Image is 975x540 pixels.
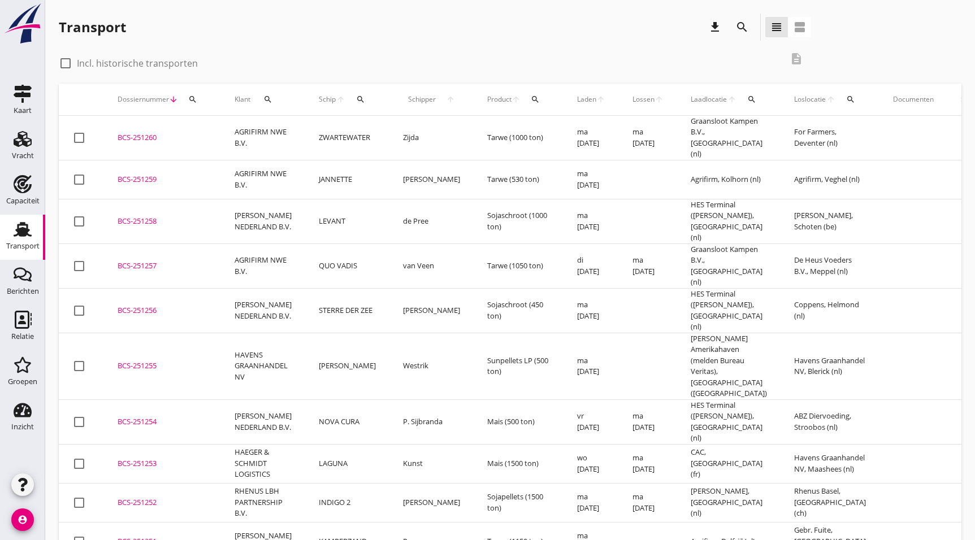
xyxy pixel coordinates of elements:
[677,399,781,444] td: HES Terminal ([PERSON_NAME]), [GEOGRAPHIC_DATA] (nl)
[564,116,619,160] td: ma [DATE]
[781,444,879,483] td: Havens Graanhandel NV, Maashees (nl)
[118,497,207,508] div: BCS-251252
[619,444,677,483] td: ma [DATE]
[619,116,677,160] td: ma [DATE]
[793,20,807,34] i: view_agenda
[781,288,879,333] td: Coppens, Helmond (nl)
[389,444,474,483] td: Kunst
[632,94,655,104] span: Lossen
[781,116,879,160] td: For Farmers, Deventer (nl)
[619,483,677,522] td: ma [DATE]
[118,305,207,316] div: BCS-251256
[677,288,781,333] td: HES Terminal ([PERSON_NAME]), [GEOGRAPHIC_DATA] (nl)
[221,160,305,199] td: AGRIFIRM NWE B.V.
[564,399,619,444] td: vr [DATE]
[305,483,389,522] td: INDIGO 2
[7,288,39,295] div: Berichten
[474,116,564,160] td: Tarwe (1000 ton)
[677,333,781,399] td: [PERSON_NAME] Amerikahaven (melden Bureau Veritas), [GEOGRAPHIC_DATA] ([GEOGRAPHIC_DATA])
[512,95,521,104] i: arrow_upward
[59,18,126,36] div: Transport
[221,444,305,483] td: HAEGER & SCHMIDT LOGISTICS
[677,444,781,483] td: CAC, [GEOGRAPHIC_DATA] (fr)
[564,288,619,333] td: ma [DATE]
[118,260,207,272] div: BCS-251257
[691,94,727,104] span: Laadlocatie
[531,95,540,104] i: search
[677,483,781,522] td: [PERSON_NAME], [GEOGRAPHIC_DATA] (nl)
[221,199,305,243] td: [PERSON_NAME] NEDERLAND B.V.
[389,199,474,243] td: de Pree
[564,333,619,399] td: ma [DATE]
[118,416,207,428] div: BCS-251254
[403,94,441,104] span: Schipper
[781,399,879,444] td: ABZ Diervoeding, Stroobos (nl)
[389,160,474,199] td: [PERSON_NAME]
[2,3,43,45] img: logo-small.a267ee39.svg
[118,360,207,372] div: BCS-251255
[474,444,564,483] td: Mais (1500 ton)
[677,243,781,288] td: Graansloot Kampen B.V., [GEOGRAPHIC_DATA] (nl)
[826,95,836,104] i: arrow_upward
[389,288,474,333] td: [PERSON_NAME]
[389,333,474,399] td: Westrik
[794,94,826,104] span: Loslocatie
[619,243,677,288] td: ma [DATE]
[6,242,40,250] div: Transport
[619,399,677,444] td: ma [DATE]
[77,58,198,69] label: Incl. historische transporten
[305,160,389,199] td: JANNETTE
[727,95,737,104] i: arrow_upward
[781,243,879,288] td: De Heus Voeders B.V., Meppel (nl)
[564,160,619,199] td: ma [DATE]
[188,95,197,104] i: search
[8,378,37,385] div: Groepen
[487,94,512,104] span: Product
[305,199,389,243] td: LEVANT
[6,197,40,204] div: Capaciteit
[305,288,389,333] td: STERRE DER ZEE
[564,243,619,288] td: di [DATE]
[781,160,879,199] td: Agrifirm, Veghel (nl)
[118,132,207,143] div: BCS-251260
[336,95,346,104] i: arrow_upward
[389,116,474,160] td: Zijda
[655,95,664,104] i: arrow_upward
[474,243,564,288] td: Tarwe (1050 ton)
[474,333,564,399] td: Sunpellets LP (500 ton)
[781,333,879,399] td: Havens Graanhandel NV, Blerick (nl)
[474,399,564,444] td: Mais (500 ton)
[846,95,855,104] i: search
[564,444,619,483] td: wo [DATE]
[474,483,564,522] td: Sojapellets (1500 ton)
[118,94,169,104] span: Dossiernummer
[474,199,564,243] td: Sojaschroot (1000 ton)
[319,94,336,104] span: Schip
[305,444,389,483] td: LAGUNA
[474,288,564,333] td: Sojaschroot (450 ton)
[305,333,389,399] td: [PERSON_NAME]
[564,199,619,243] td: ma [DATE]
[770,20,783,34] i: view_headline
[11,508,34,531] i: account_circle
[305,116,389,160] td: ZWARTEWATER
[389,243,474,288] td: van Veen
[441,95,460,104] i: arrow_upward
[677,116,781,160] td: Graansloot Kampen B.V., [GEOGRAPHIC_DATA] (nl)
[305,243,389,288] td: QUO VADIS
[118,174,207,185] div: BCS-251259
[118,458,207,469] div: BCS-251253
[11,333,34,340] div: Relatie
[474,160,564,199] td: Tarwe (530 ton)
[564,483,619,522] td: ma [DATE]
[893,94,934,104] div: Documenten
[221,483,305,522] td: RHENUS LBH PARTNERSHIP B.V.
[221,333,305,399] td: HAVENS GRAANHANDEL NV
[389,483,474,522] td: [PERSON_NAME]
[221,399,305,444] td: [PERSON_NAME] NEDERLAND B.V.
[263,95,272,104] i: search
[221,116,305,160] td: AGRIFIRM NWE B.V.
[781,199,879,243] td: [PERSON_NAME], Schoten (be)
[221,288,305,333] td: [PERSON_NAME] NEDERLAND B.V.
[305,399,389,444] td: NOVA CURA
